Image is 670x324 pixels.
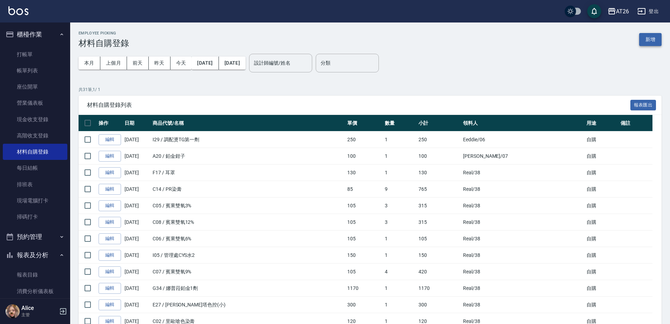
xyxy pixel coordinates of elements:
[99,134,121,145] a: 編輯
[151,264,346,280] td: C07 / 賓果雙氧9%
[3,111,67,128] a: 現金收支登錄
[123,148,151,164] td: [DATE]
[383,214,417,231] td: 3
[21,312,57,318] p: 主管
[383,297,417,313] td: 1
[79,57,100,70] button: 本月
[123,280,151,297] td: [DATE]
[417,115,461,131] th: 小計
[99,250,121,261] a: 編輯
[151,231,346,247] td: C06 / 賓果雙氧6%
[461,280,585,297] td: Real /38
[585,247,619,264] td: 自購
[461,197,585,214] td: Real /38
[123,231,151,247] td: [DATE]
[3,25,67,44] button: 櫃檯作業
[383,115,417,131] th: 數量
[461,148,585,164] td: [PERSON_NAME] /07
[3,128,67,144] a: 高階收支登錄
[99,217,121,228] a: 編輯
[383,264,417,280] td: 4
[346,148,383,164] td: 100
[99,200,121,211] a: 編輯
[585,148,619,164] td: 自購
[346,280,383,297] td: 1170
[417,214,461,231] td: 315
[461,181,585,197] td: Real /38
[346,264,383,280] td: 105
[417,264,461,280] td: 420
[21,305,57,312] h5: Alice
[151,297,346,313] td: E27 / [PERSON_NAME]塔色控(小)
[99,299,121,310] a: 編輯
[99,167,121,178] a: 編輯
[383,164,417,181] td: 1
[461,264,585,280] td: Real /38
[346,231,383,247] td: 105
[417,247,461,264] td: 150
[123,297,151,313] td: [DATE]
[151,181,346,197] td: C14 / PR染膏
[87,102,630,109] span: 材料自購登錄列表
[123,264,151,280] td: [DATE]
[461,214,585,231] td: Real /38
[3,79,67,95] a: 座位開單
[3,160,67,176] a: 每日結帳
[3,267,67,283] a: 報表目錄
[151,280,346,297] td: G34 / 娜普菈鉑金1劑
[635,5,662,18] button: 登出
[585,131,619,148] td: 自購
[346,115,383,131] th: 單價
[639,33,662,46] button: 新增
[123,181,151,197] td: [DATE]
[3,246,67,264] button: 報表及分析
[79,31,129,35] h2: Employee Picking
[585,181,619,197] td: 自購
[383,131,417,148] td: 1
[461,164,585,181] td: Real /38
[346,197,383,214] td: 105
[346,164,383,181] td: 130
[99,233,121,244] a: 編輯
[123,115,151,131] th: 日期
[417,280,461,297] td: 1170
[383,181,417,197] td: 9
[585,297,619,313] td: 自購
[383,231,417,247] td: 1
[461,297,585,313] td: Real /38
[461,115,585,131] th: 領料人
[123,131,151,148] td: [DATE]
[149,57,170,70] button: 昨天
[123,214,151,231] td: [DATE]
[585,280,619,297] td: 自購
[123,247,151,264] td: [DATE]
[585,197,619,214] td: 自購
[585,264,619,280] td: 自購
[585,214,619,231] td: 自購
[605,4,632,19] button: AT26
[346,181,383,197] td: 85
[3,176,67,193] a: 排班表
[151,197,346,214] td: C05 / 賓果雙氧3%
[417,148,461,164] td: 100
[170,57,192,70] button: 今天
[461,231,585,247] td: Real /38
[417,231,461,247] td: 105
[383,247,417,264] td: 1
[630,101,656,108] a: 報表匯出
[417,297,461,313] td: 300
[3,144,67,160] a: 材料自購登錄
[3,46,67,63] a: 打帳單
[151,148,346,164] td: A20 / 鉑金鉗子
[99,184,121,195] a: 編輯
[3,209,67,225] a: 掃碼打卡
[383,280,417,297] td: 1
[346,297,383,313] td: 300
[3,193,67,209] a: 現場電腦打卡
[417,197,461,214] td: 315
[123,197,151,214] td: [DATE]
[3,63,67,79] a: 帳單列表
[79,86,662,93] p: 共 31 筆, 1 / 1
[346,131,383,148] td: 250
[151,214,346,231] td: C08 / 賓果雙氧12%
